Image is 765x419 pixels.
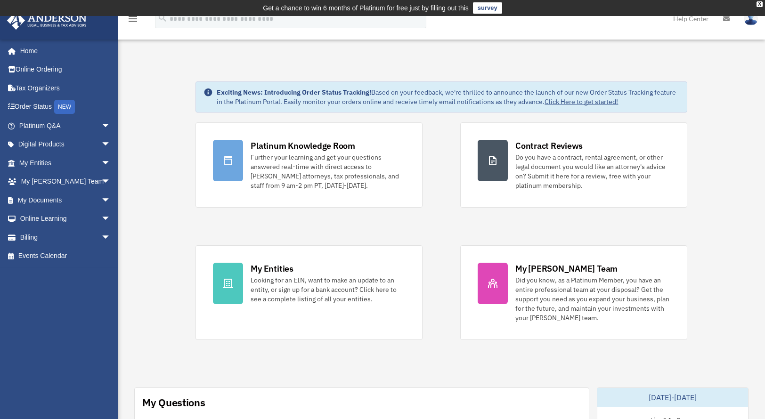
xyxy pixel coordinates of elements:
div: Platinum Knowledge Room [251,140,355,152]
a: survey [473,2,502,14]
span: arrow_drop_down [101,228,120,247]
a: My Entities Looking for an EIN, want to make an update to an entity, or sign up for a bank accoun... [195,245,423,340]
a: Home [7,41,120,60]
div: NEW [54,100,75,114]
div: Looking for an EIN, want to make an update to an entity, or sign up for a bank account? Click her... [251,275,405,304]
a: My [PERSON_NAME] Team Did you know, as a Platinum Member, you have an entire professional team at... [460,245,687,340]
a: Online Ordering [7,60,125,79]
i: menu [127,13,138,24]
a: Online Learningarrow_drop_down [7,209,125,228]
a: Platinum Knowledge Room Further your learning and get your questions answered real-time with dire... [195,122,423,208]
a: menu [127,16,138,24]
a: Events Calendar [7,247,125,266]
div: [DATE]-[DATE] [597,388,748,407]
span: arrow_drop_down [101,209,120,229]
a: Tax Organizers [7,79,125,97]
a: My Entitiesarrow_drop_down [7,153,125,172]
div: My Questions [142,395,205,410]
img: User Pic [744,12,758,25]
img: Anderson Advisors Platinum Portal [4,11,90,30]
span: arrow_drop_down [101,172,120,192]
div: My Entities [251,263,293,274]
div: Contract Reviews [515,140,583,152]
a: Contract Reviews Do you have a contract, rental agreement, or other legal document you would like... [460,122,687,208]
span: arrow_drop_down [101,135,120,154]
a: Platinum Q&Aarrow_drop_down [7,116,125,135]
strong: Exciting News: Introducing Order Status Tracking! [217,88,371,97]
a: Click Here to get started! [545,97,618,106]
div: Do you have a contract, rental agreement, or other legal document you would like an attorney's ad... [515,153,670,190]
span: arrow_drop_down [101,153,120,173]
a: Order StatusNEW [7,97,125,117]
div: Get a chance to win 6 months of Platinum for free just by filling out this [263,2,469,14]
div: Did you know, as a Platinum Member, you have an entire professional team at your disposal? Get th... [515,275,670,322]
div: close [757,1,763,7]
div: Based on your feedback, we're thrilled to announce the launch of our new Order Status Tracking fe... [217,88,679,106]
a: Digital Productsarrow_drop_down [7,135,125,154]
div: Further your learning and get your questions answered real-time with direct access to [PERSON_NAM... [251,153,405,190]
span: arrow_drop_down [101,191,120,210]
div: My [PERSON_NAME] Team [515,263,618,274]
a: My Documentsarrow_drop_down [7,191,125,209]
span: arrow_drop_down [101,116,120,136]
a: Billingarrow_drop_down [7,228,125,247]
i: search [157,13,168,23]
a: My [PERSON_NAME] Teamarrow_drop_down [7,172,125,191]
